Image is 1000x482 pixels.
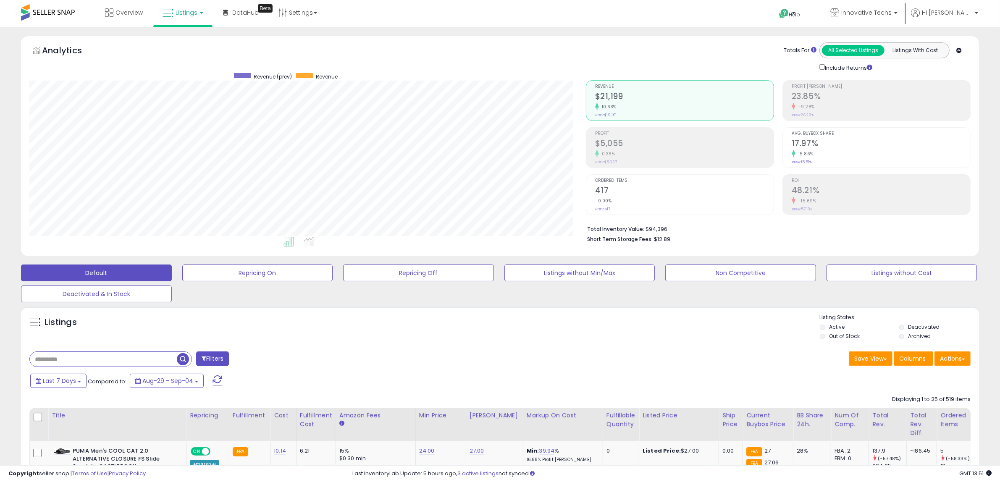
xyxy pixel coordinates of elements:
[746,447,762,456] small: FBA
[587,225,644,233] b: Total Inventory Value:
[959,469,992,477] span: 2025-09-12 13:51 GMT
[779,8,789,19] i: Get Help
[841,8,892,17] span: Innovative Techs
[722,447,736,455] div: 0.00
[470,411,520,420] div: [PERSON_NAME]
[792,178,970,183] span: ROI
[792,92,970,103] h2: 23.85%
[946,455,970,462] small: (-58.33%)
[109,469,146,477] a: Privacy Policy
[595,84,774,89] span: Revenue
[232,8,259,17] span: DataHub
[595,207,610,212] small: Prev: 417
[419,447,435,455] a: 24.00
[827,265,977,281] button: Listings without Cost
[789,11,801,18] span: Help
[343,265,494,281] button: Repricing Off
[45,317,77,328] h5: Listings
[316,73,338,80] span: Revenue
[72,469,108,477] a: Terms of Use
[599,151,615,157] small: 0.36%
[182,265,333,281] button: Repricing On
[797,447,824,455] div: 28%
[643,447,712,455] div: $27.00
[527,447,539,455] b: Min:
[539,447,555,455] a: 39.94
[339,420,344,427] small: Amazon Fees.
[192,448,202,455] span: ON
[934,351,971,366] button: Actions
[300,447,329,455] div: 6.21
[643,447,681,455] b: Listed Price:
[910,447,930,455] div: -186.45
[894,351,933,366] button: Columns
[595,198,612,204] small: 0.00%
[792,131,970,136] span: Avg. Buybox Share
[274,447,286,455] a: 10.14
[797,411,827,429] div: BB Share 24h.
[258,4,273,13] div: Tooltip anchor
[908,323,940,330] label: Deactivated
[352,470,992,478] div: Last InventoryLab Update: 5 hours ago, not synced.
[665,265,816,281] button: Non Competitive
[820,314,979,322] p: Listing States:
[595,92,774,103] h2: $21,199
[829,323,845,330] label: Active
[504,265,655,281] button: Listings without Min/Max
[587,236,653,243] b: Short Term Storage Fees:
[470,447,484,455] a: 27.00
[339,411,412,420] div: Amazon Fees
[595,139,774,150] h2: $5,055
[643,411,715,420] div: Listed Price
[940,411,971,429] div: Ordered Items
[792,207,812,212] small: Prev: 57.18%
[940,462,974,470] div: 12
[523,408,603,441] th: The percentage added to the cost of goods (COGS) that forms the calculator for Min & Max prices.
[872,462,906,470] div: 324.35
[30,374,87,388] button: Last 7 Days
[792,139,970,150] h2: 17.97%
[764,447,771,455] span: 27
[21,286,172,302] button: Deactivated & In Stock
[654,235,670,243] span: $12.89
[884,45,947,56] button: Listings With Cost
[142,377,193,385] span: Aug-29 - Sep-04
[878,455,901,462] small: (-57.48%)
[339,464,394,471] b: Reduced Prof. Rng.
[587,223,964,233] li: $94,396
[792,186,970,197] h2: 48.21%
[233,411,267,420] div: Fulfillment
[606,447,633,455] div: 0
[606,411,635,429] div: Fulfillable Quantity
[940,447,974,455] div: 5
[595,160,617,165] small: Prev: $5,037
[88,377,126,385] span: Compared to:
[792,113,814,118] small: Prev: 26.29%
[795,198,816,204] small: -15.69%
[233,447,248,456] small: FBA
[764,458,779,466] span: 27.06
[130,374,204,388] button: Aug-29 - Sep-04
[595,131,774,136] span: Profit
[792,84,970,89] span: Profit [PERSON_NAME]
[190,411,226,420] div: Repricing
[339,447,409,455] div: 15%
[792,160,812,165] small: Prev: 15.51%
[746,411,790,429] div: Current Buybox Price
[419,411,462,420] div: Min Price
[339,455,409,462] div: $0.30 min
[795,104,815,110] small: -9.28%
[52,411,183,420] div: Title
[209,448,223,455] span: OFF
[595,113,617,118] small: Prev: $19,161
[722,411,739,429] div: Ship Price
[829,333,860,340] label: Out of Stock
[746,459,762,468] small: FBA
[849,351,892,366] button: Save View
[196,351,229,366] button: Filters
[43,377,76,385] span: Last 7 Days
[899,354,926,363] span: Columns
[784,47,816,55] div: Totals For
[254,73,292,80] span: Revenue (prev)
[892,396,971,403] div: Displaying 1 to 25 of 519 items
